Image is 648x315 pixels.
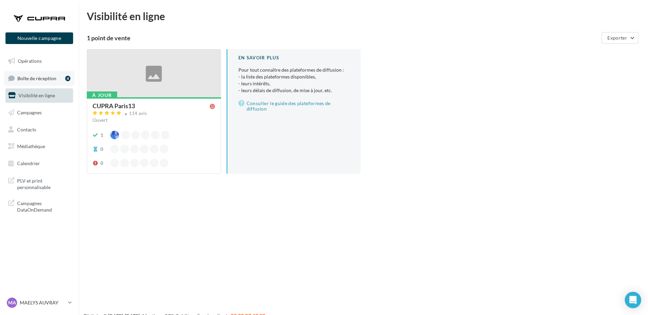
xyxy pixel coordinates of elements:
[238,73,350,80] li: - la liste des plateformes disponibles,
[129,111,147,116] div: 114 avis
[17,176,70,191] span: PLV et print personnalisable
[93,110,215,118] a: 114 avis
[238,67,350,94] p: Pour tout connaître des plateformes de diffusion :
[4,139,74,154] a: Médiathèque
[4,156,74,171] a: Calendrier
[93,103,135,109] div: CUPRA Paris13
[100,132,103,139] div: 1
[17,110,42,115] span: Campagnes
[18,92,55,98] span: Visibilité en ligne
[625,292,641,308] div: Open Intercom Messenger
[65,76,70,81] div: 4
[87,91,117,99] div: À jour
[607,35,627,41] span: Exporter
[100,146,103,153] div: 0
[4,173,74,194] a: PLV et print personnalisable
[4,105,74,120] a: Campagnes
[17,75,56,81] span: Boîte de réception
[17,126,36,132] span: Contacts
[602,32,638,44] button: Exporter
[238,99,350,113] a: Consulter le guide des plateformes de diffusion
[87,35,599,41] div: 1 point de vente
[4,88,74,103] a: Visibilité en ligne
[18,58,42,64] span: Opérations
[17,160,40,166] span: Calendrier
[238,87,350,94] li: - leurs délais de diffusion, de mise à jour, etc.
[238,55,350,61] div: En savoir plus
[87,11,640,21] div: Visibilité en ligne
[4,54,74,68] a: Opérations
[4,196,74,216] a: Campagnes DataOnDemand
[238,80,350,87] li: - leurs intérêts,
[8,299,16,306] span: MA
[4,123,74,137] a: Contacts
[20,299,65,306] p: MAELYS AUVRAY
[17,199,70,213] span: Campagnes DataOnDemand
[4,71,74,86] a: Boîte de réception4
[5,32,73,44] button: Nouvelle campagne
[17,143,45,149] span: Médiathèque
[93,117,108,123] span: Ouvert
[100,160,103,167] div: 0
[5,296,73,309] a: MA MAELYS AUVRAY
